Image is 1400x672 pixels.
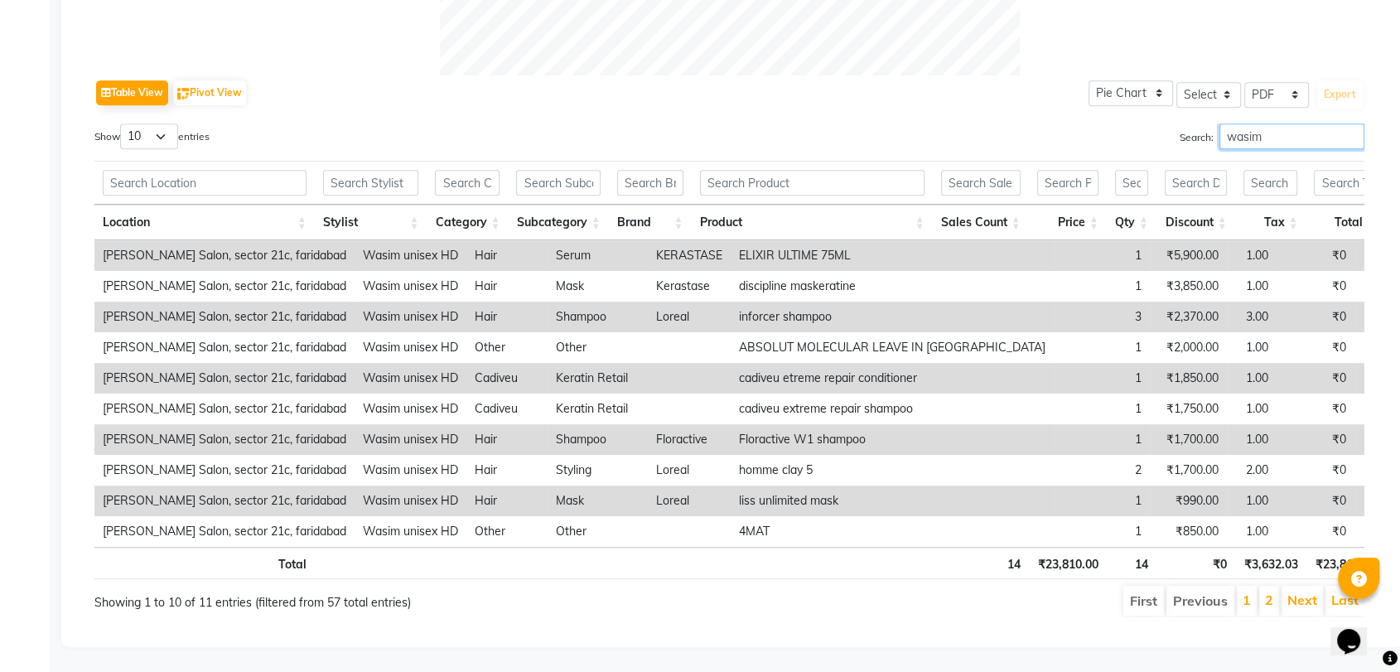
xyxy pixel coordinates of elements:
td: Keratin Retail [548,363,648,394]
td: ₹2,000.00 [1150,332,1227,363]
td: homme clay 5 [731,455,1054,486]
td: Loreal [648,455,731,486]
td: Shampoo [548,302,648,332]
td: ELIXIR ULTIME 75ML [731,240,1054,271]
td: [PERSON_NAME] Salon, sector 21c, faridabad [94,455,355,486]
input: Search Location [103,170,307,196]
td: Styling [548,455,648,486]
td: ₹1,750.00 [1150,394,1227,424]
td: Keratin Retail [548,394,648,424]
th: Total: activate to sort column ascending [1306,205,1383,240]
th: ₹0 [1156,547,1235,579]
a: 2 [1265,592,1273,608]
td: ₹3,850.00 [1150,271,1227,302]
a: 1 [1243,592,1251,608]
th: ₹23,810.00 [1029,547,1107,579]
input: Search Tax [1243,170,1298,196]
td: 1.00 [1227,240,1277,271]
td: Wasim unisex HD [355,424,466,455]
td: 4MAT [731,516,1054,547]
td: ₹2,370.00 [1150,302,1227,332]
label: Search: [1180,123,1364,149]
td: 1 [1054,363,1150,394]
td: 1.00 [1227,516,1277,547]
td: [PERSON_NAME] Salon, sector 21c, faridabad [94,332,355,363]
td: ₹0 [1277,424,1354,455]
td: 1 [1054,394,1150,424]
input: Search Category [435,170,500,196]
td: ₹1,850.00 [1150,363,1227,394]
td: Other [548,516,648,547]
td: 2.00 [1227,455,1277,486]
td: 1.00 [1227,486,1277,516]
th: Stylist: activate to sort column ascending [315,205,427,240]
td: Other [466,516,548,547]
td: liss unlimited mask [731,486,1054,516]
td: 1 [1054,516,1150,547]
div: Showing 1 to 10 of 11 entries (filtered from 57 total entries) [94,584,609,612]
td: Loreal [648,486,731,516]
td: 1.00 [1227,271,1277,302]
button: Pivot View [173,80,246,105]
th: Tax: activate to sort column ascending [1235,205,1306,240]
td: Wasim unisex HD [355,332,466,363]
td: ₹0 [1277,271,1354,302]
td: ABSOLUT MOLECULAR LEAVE IN [GEOGRAPHIC_DATA] [731,332,1054,363]
td: ₹1,700.00 [1150,455,1227,486]
a: Next [1287,592,1317,608]
td: ₹0 [1277,332,1354,363]
td: Wasim unisex HD [355,455,466,486]
td: ₹0 [1277,302,1354,332]
td: [PERSON_NAME] Salon, sector 21c, faridabad [94,516,355,547]
td: [PERSON_NAME] Salon, sector 21c, faridabad [94,302,355,332]
td: Floractive W1 shampoo [731,424,1054,455]
td: cadiveu extreme repair shampoo [731,394,1054,424]
input: Search Product [700,170,924,196]
td: ₹1,700.00 [1150,424,1227,455]
th: Product: activate to sort column ascending [692,205,933,240]
td: KERASTASE [648,240,731,271]
td: Hair [466,271,548,302]
th: ₹23,810.00 [1306,547,1383,579]
td: [PERSON_NAME] Salon, sector 21c, faridabad [94,394,355,424]
td: 1 [1054,424,1150,455]
td: Hair [466,455,548,486]
td: ₹0 [1277,455,1354,486]
td: Mask [548,486,648,516]
input: Search Brand [617,170,683,196]
td: Wasim unisex HD [355,240,466,271]
td: Kerastase [648,271,731,302]
td: [PERSON_NAME] Salon, sector 21c, faridabad [94,424,355,455]
th: Price: activate to sort column ascending [1029,205,1107,240]
td: Hair [466,424,548,455]
td: 1 [1054,486,1150,516]
th: Discount: activate to sort column ascending [1156,205,1235,240]
td: cadiveu etreme repair conditioner [731,363,1054,394]
td: Serum [548,240,648,271]
th: Qty: activate to sort column ascending [1107,205,1156,240]
td: 3 [1054,302,1150,332]
td: 1.00 [1227,424,1277,455]
button: Export [1317,80,1363,109]
td: [PERSON_NAME] Salon, sector 21c, faridabad [94,240,355,271]
input: Search: [1219,123,1364,149]
td: Loreal [648,302,731,332]
td: ₹0 [1277,516,1354,547]
label: Show entries [94,123,210,149]
th: Brand: activate to sort column ascending [609,205,692,240]
td: [PERSON_NAME] Salon, sector 21c, faridabad [94,486,355,516]
td: Cadiveu [466,363,548,394]
th: Total [94,547,315,579]
th: Category: activate to sort column ascending [427,205,508,240]
td: Wasim unisex HD [355,486,466,516]
th: 14 [933,547,1029,579]
td: 1 [1054,271,1150,302]
th: ₹3,632.03 [1235,547,1306,579]
input: Search Discount [1165,170,1227,196]
td: 3.00 [1227,302,1277,332]
input: Search Stylist [323,170,419,196]
td: Hair [466,240,548,271]
td: Shampoo [548,424,648,455]
td: ₹0 [1277,363,1354,394]
th: 14 [1107,547,1156,579]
